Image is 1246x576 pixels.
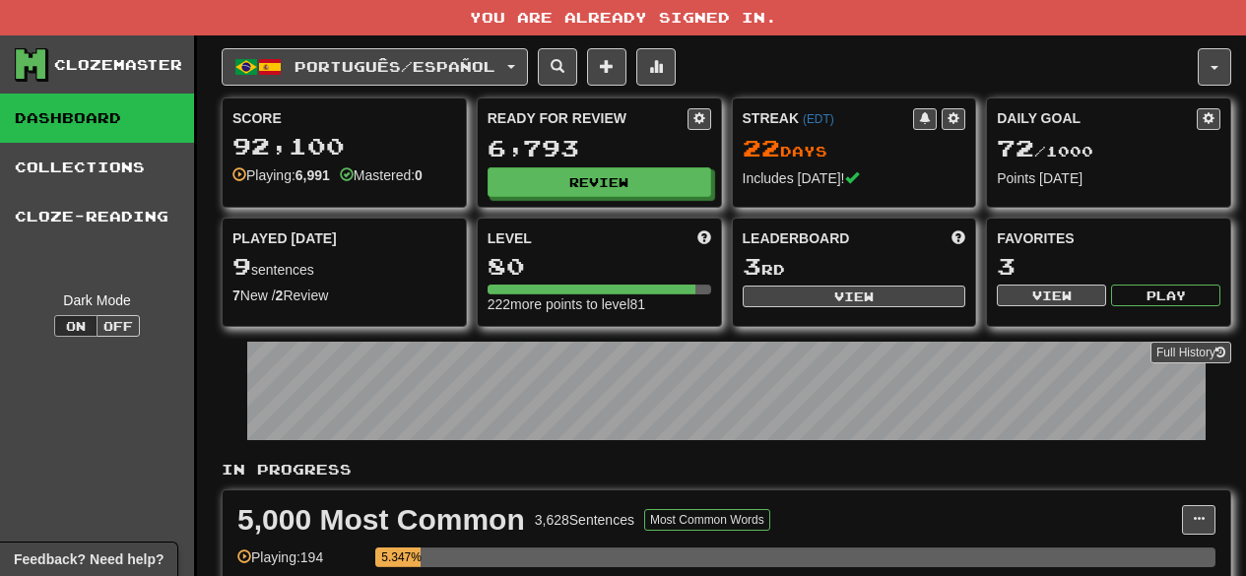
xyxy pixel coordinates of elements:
[535,510,634,530] div: 3,628 Sentences
[803,112,834,126] a: (EDT)
[15,290,179,310] div: Dark Mode
[232,254,456,280] div: sentences
[997,134,1034,161] span: 72
[644,509,770,531] button: Most Common Words
[232,165,330,185] div: Playing:
[743,108,914,128] div: Streak
[381,547,420,567] div: 5.347%
[488,294,711,314] div: 222 more points to level 81
[997,285,1106,306] button: View
[743,134,780,161] span: 22
[743,254,966,280] div: rd
[340,165,423,185] div: Mastered:
[232,288,240,303] strong: 7
[97,315,140,337] button: Off
[997,108,1197,130] div: Daily Goal
[232,228,337,248] span: Played [DATE]
[232,252,251,280] span: 9
[54,315,98,337] button: On
[636,48,676,86] button: More stats
[997,228,1220,248] div: Favorites
[232,108,456,128] div: Score
[488,108,688,128] div: Ready for Review
[276,288,284,303] strong: 2
[743,168,966,188] div: Includes [DATE]!
[997,143,1093,160] span: / 1000
[997,168,1220,188] div: Points [DATE]
[743,252,761,280] span: 3
[697,228,711,248] span: Score more points to level up
[587,48,626,86] button: Add sentence to collection
[743,286,966,307] button: View
[743,136,966,161] div: Day s
[997,254,1220,279] div: 3
[54,55,182,75] div: Clozemaster
[1111,285,1220,306] button: Play
[538,48,577,86] button: Search sentences
[415,167,423,183] strong: 0
[222,48,528,86] button: Português/Español
[295,58,495,75] span: Português / Español
[14,549,164,569] span: Open feedback widget
[488,136,711,160] div: 6,793
[488,167,711,197] button: Review
[232,286,456,305] div: New / Review
[743,228,850,248] span: Leaderboard
[1150,342,1231,363] a: Full History
[488,254,711,279] div: 80
[222,460,1231,480] p: In Progress
[237,505,525,535] div: 5,000 Most Common
[488,228,532,248] span: Level
[295,167,330,183] strong: 6,991
[951,228,965,248] span: This week in points, UTC
[232,134,456,159] div: 92,100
